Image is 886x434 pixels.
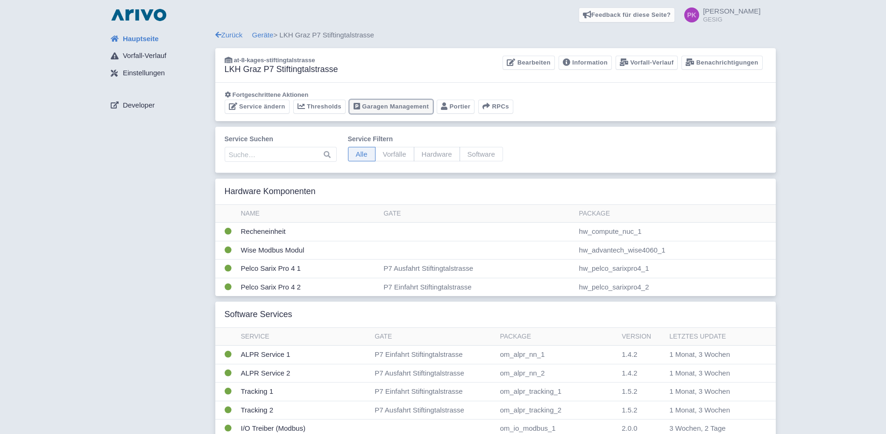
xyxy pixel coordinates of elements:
h3: LKH Graz P7 Stiftingtalstrasse [225,65,338,75]
td: hw_pelco_sarixpro4_2 [575,278,775,296]
a: [PERSON_NAME] GESIG [679,7,760,22]
td: Pelco Sarix Pro 4 2 [237,278,380,296]
span: Hauptseite [123,34,159,44]
td: om_alpr_nn_1 [496,346,618,364]
label: Service suchen [225,134,337,144]
td: Recheneinheit [237,223,380,241]
td: P7 Einfahrt Stiftingtalstrasse [380,278,575,296]
span: 1.4.2 [622,350,637,358]
td: om_alpr_tracking_2 [496,401,618,420]
span: [PERSON_NAME] [703,7,760,15]
td: P7 Einfahrt Stiftingtalstrasse [371,383,496,401]
td: P7 Einfahrt Stiftingtalstrasse [371,346,496,364]
th: Letztes Update [666,328,758,346]
a: Garagen Management [349,100,433,114]
td: hw_compute_nuc_1 [575,223,775,241]
td: ALPR Service 2 [237,364,371,383]
td: 1 Monat, 3 Wochen [666,364,758,383]
td: 1 Monat, 3 Wochen [666,401,758,420]
th: Version [618,328,666,346]
td: om_alpr_tracking_1 [496,383,618,401]
label: Service filtern [348,134,503,144]
span: 2.0.0 [622,424,637,432]
td: Wise Modbus Modul [237,241,380,260]
td: P7 Ausfahrt Stiftingtalstrasse [371,364,496,383]
h3: Software Services [225,310,292,320]
td: ALPR Service 1 [237,346,371,364]
span: Vorfall-Verlauf [123,51,166,61]
th: Package [496,328,618,346]
th: Gate [371,328,496,346]
a: Information [559,56,612,70]
th: Service [237,328,371,346]
a: Portier [437,100,475,114]
span: Einstellungen [123,68,165,79]
a: Vorfall-Verlauf [616,56,678,70]
td: P7 Ausfahrt Stiftingtalstrasse [380,260,575,278]
span: Developer [123,100,155,111]
a: Einstellungen [103,65,215,82]
td: P7 Ausfahrt Stiftingtalstrasse [371,401,496,420]
a: Benachrichtigungen [681,56,762,70]
td: 1 Monat, 3 Wochen [666,383,758,401]
h3: Hardware Komponenten [225,187,316,197]
a: Feedback für diese Seite? [579,7,675,22]
th: Package [575,205,775,223]
div: > LKH Graz P7 Stiftingtalstrasse [215,30,776,41]
span: Software [460,147,503,161]
span: at-8-kages-stiftingtalstrasse [234,57,315,64]
span: 1.5.2 [622,387,637,395]
img: logo [109,7,169,22]
th: Name [237,205,380,223]
a: Service ändern [225,100,290,114]
a: Developer [103,96,215,114]
td: Pelco Sarix Pro 4 1 [237,260,380,278]
small: GESIG [703,16,760,22]
span: Vorfälle [375,147,414,161]
span: Alle [348,147,376,161]
a: Geräte [252,31,274,39]
span: 1.4.2 [622,369,637,377]
td: Tracking 2 [237,401,371,420]
span: 1.5.2 [622,406,637,414]
span: Fortgeschrittene Aktionen [233,91,309,98]
span: Hardware [414,147,460,161]
a: Vorfall-Verlauf [103,47,215,65]
a: Zurück [215,31,243,39]
th: Gate [380,205,575,223]
td: om_alpr_nn_2 [496,364,618,383]
a: Hauptseite [103,30,215,48]
td: hw_pelco_sarixpro4_1 [575,260,775,278]
td: hw_advantech_wise4060_1 [575,241,775,260]
input: Suche… [225,147,337,162]
a: Bearbeiten [503,56,554,70]
button: RPCs [478,100,513,114]
td: 1 Monat, 3 Wochen [666,346,758,364]
a: Thresholds [293,100,346,114]
td: Tracking 1 [237,383,371,401]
